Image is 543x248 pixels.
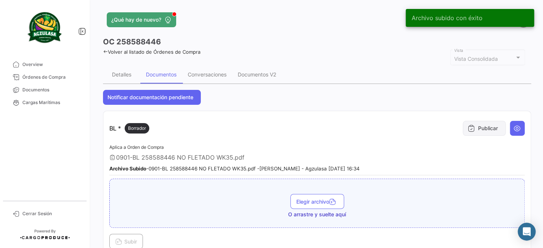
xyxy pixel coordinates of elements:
[128,125,146,132] span: Borrador
[111,16,161,23] span: ¿Qué hay de nuevo?
[103,37,161,47] h3: OC 258588446
[188,71,227,78] div: Conversaciones
[518,223,536,241] div: Abrir Intercom Messenger
[112,71,131,78] div: Detalles
[109,144,164,150] span: Aplica a Orden de Compra
[107,12,176,27] button: ¿Qué hay de nuevo?
[22,61,81,68] span: Overview
[6,71,84,84] a: Órdenes de Compra
[22,87,81,93] span: Documentos
[288,211,346,218] span: O arrastre y suelte aquí
[22,210,81,217] span: Cerrar Sesión
[22,74,81,81] span: Órdenes de Compra
[412,14,483,22] span: Archivo subido con éxito
[109,166,146,172] b: Archivo Subido
[454,56,498,62] span: Vista Consolidada
[109,166,360,172] small: - 0901-BL 258588446 NO FLETADO WK35.pdf - [PERSON_NAME] - Agzulasa [DATE] 16:34
[103,49,200,55] a: Volver al listado de Órdenes de Compra
[146,71,177,78] div: Documentos
[296,198,338,205] span: Elegir archivo
[238,71,276,78] div: Documentos V2
[26,9,63,46] img: agzulasa-logo.png
[463,121,506,136] button: Publicar
[103,90,201,105] button: Notificar documentación pendiente
[6,84,84,96] a: Documentos
[22,99,81,106] span: Cargas Marítimas
[116,154,244,161] span: 0901-BL 258588446 NO FLETADO WK35.pdf
[6,96,84,109] a: Cargas Marítimas
[115,238,137,245] span: Subir
[290,194,344,209] button: Elegir archivo
[6,58,84,71] a: Overview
